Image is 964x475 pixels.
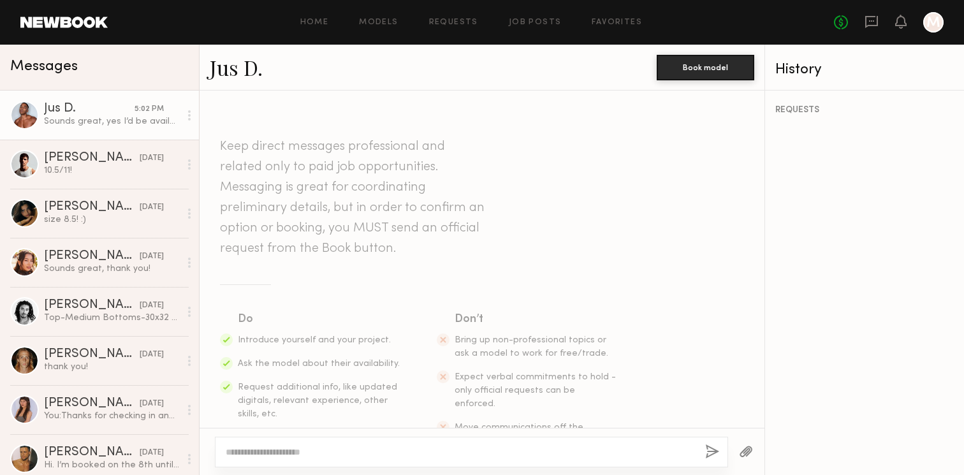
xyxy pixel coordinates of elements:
div: [DATE] [140,201,164,214]
div: REQUESTS [775,106,954,115]
div: thank you! [44,361,180,373]
a: Job Posts [509,18,562,27]
div: Do [238,311,401,328]
div: [DATE] [140,349,164,361]
a: Models [359,18,398,27]
a: Jus D. [210,54,263,81]
span: Request additional info, like updated digitals, relevant experience, other skills, etc. [238,383,397,418]
div: History [775,62,954,77]
div: 10.5/11! [44,164,180,177]
div: Hi. I’m booked on the 8th until 1pm [44,459,180,471]
div: [PERSON_NAME] [44,152,140,164]
div: Sounds great, thank you! [44,263,180,275]
div: [PERSON_NAME] [44,201,140,214]
a: Favorites [592,18,642,27]
div: Top-Medium Bottoms-30x32 Shoes-10.5 [44,312,180,324]
span: Introduce yourself and your project. [238,336,391,344]
div: [DATE] [140,447,164,459]
div: [DATE] [140,251,164,263]
div: [PERSON_NAME] [44,397,140,410]
a: Requests [429,18,478,27]
div: [PERSON_NAME] [44,299,140,312]
div: [DATE] [140,152,164,164]
div: [PERSON_NAME] [44,446,140,459]
div: [DATE] [140,398,164,410]
header: Keep direct messages professional and related only to paid job opportunities. Messaging is great ... [220,136,488,259]
div: You: Thanks for checking in and yes we'd like to hold! Still confirming a few details with our cl... [44,410,180,422]
a: Book model [657,61,754,72]
div: size 8.5! :) [44,214,180,226]
a: M [923,12,944,33]
span: Expect verbal commitments to hold - only official requests can be enforced. [455,373,616,408]
span: Ask the model about their availability. [238,360,400,368]
span: Move communications off the platform. [455,423,583,445]
div: [PERSON_NAME] [44,250,140,263]
span: Bring up non-professional topics or ask a model to work for free/trade. [455,336,608,358]
div: Jus D. [44,103,135,115]
div: 5:02 PM [135,103,164,115]
span: Messages [10,59,78,74]
a: Home [300,18,329,27]
div: [PERSON_NAME] [44,348,140,361]
div: [DATE] [140,300,164,312]
div: Don’t [455,311,618,328]
button: Book model [657,55,754,80]
div: Sounds great, yes I’d be available for that. My sizes are as follows: Top: Medium Pants: Medium o... [44,115,180,128]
